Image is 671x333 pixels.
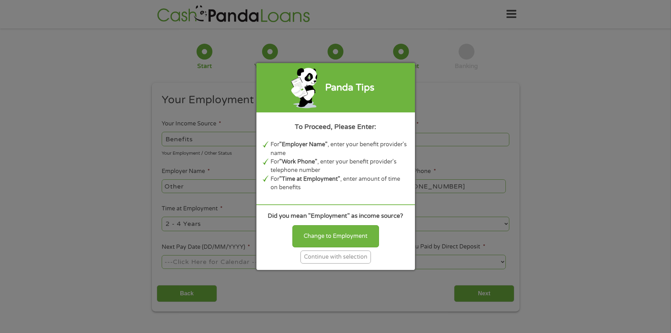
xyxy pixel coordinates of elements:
div: Panda Tips [325,81,374,95]
img: green-panda-phone.png [290,66,319,109]
div: To Proceed, Please Enter: [263,122,409,132]
li: For , enter amount of time on benefits [271,175,409,192]
b: "Time at Employment" [279,175,340,183]
b: "Work Phone" [279,158,317,165]
b: "Employer Name" [279,141,328,148]
li: For , enter your benefit provider's telephone number [271,158,409,175]
div: Did you mean "Employment" as income source? [263,211,409,221]
li: For , enter your benefit provider's name [271,140,409,158]
div: Change to Employment [292,225,379,247]
div: Continue with selection [300,251,371,264]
